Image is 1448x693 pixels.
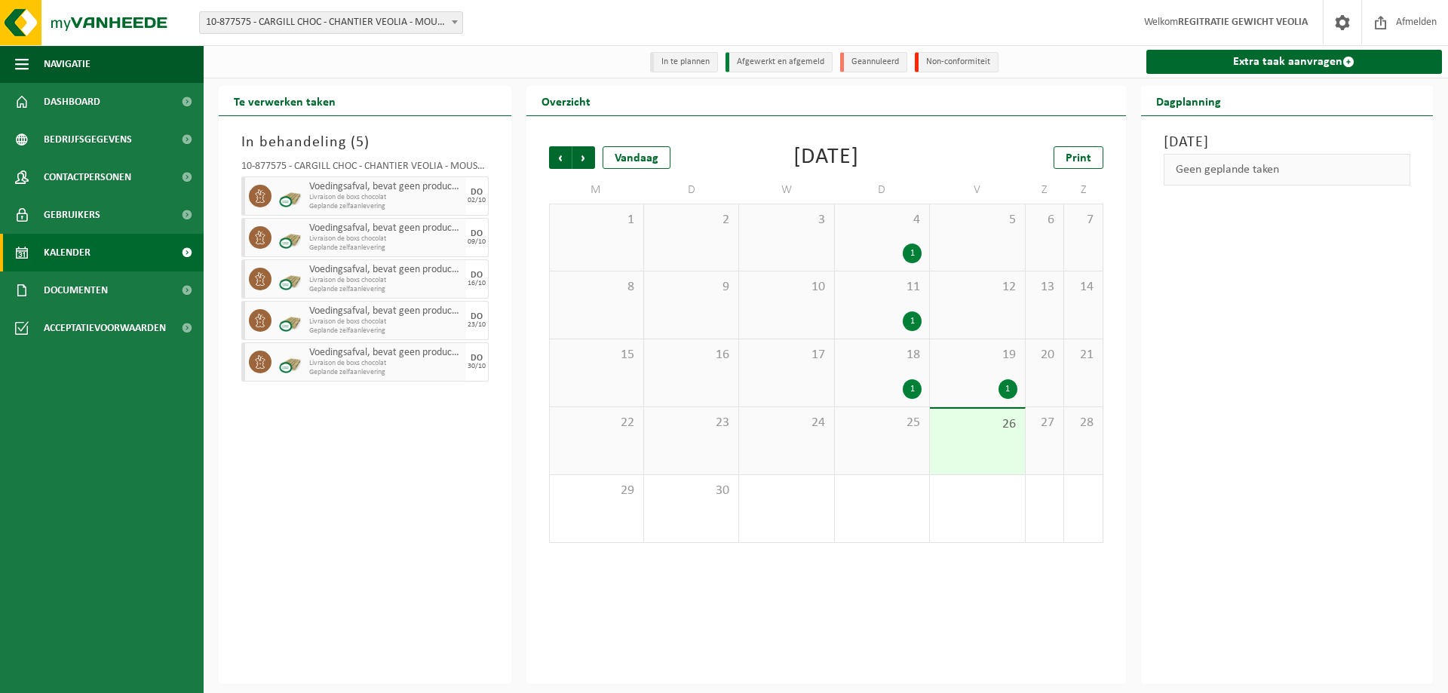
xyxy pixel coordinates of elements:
td: D [835,176,930,204]
div: 16/10 [468,280,486,287]
span: Kalender [44,234,90,271]
span: 2 [652,212,731,228]
span: Documenten [44,271,108,309]
div: Vandaag [603,146,670,169]
span: Dashboard [44,83,100,121]
span: 7 [1072,212,1094,228]
span: 26 [937,416,1017,433]
span: Livraison de boxs chocolat [309,235,462,244]
span: Geplande zelfaanlevering [309,202,462,211]
h3: [DATE] [1164,131,1411,154]
span: 10 [747,279,826,296]
span: 18 [842,347,922,363]
span: 6 [1033,212,1056,228]
span: Livraison de boxs chocolat [309,193,462,202]
span: Livraison de boxs chocolat [309,317,462,327]
span: 16 [652,347,731,363]
span: 4 [842,212,922,228]
div: 1 [999,379,1017,399]
span: Voedingsafval, bevat geen producten van dierlijke oorsprong, gemengde verpakking (exclusief glas) [309,347,462,359]
li: Afgewerkt en afgemeld [726,52,833,72]
div: DO [471,229,483,238]
span: 11 [842,279,922,296]
img: PB-CU [279,268,302,290]
span: Livraison de boxs chocolat [309,276,462,285]
h3: In behandeling ( ) [241,131,489,154]
h2: Dagplanning [1141,86,1236,115]
h2: Te verwerken taken [219,86,351,115]
div: DO [471,271,483,280]
img: PB-CU [279,309,302,332]
strong: REGITRATIE GEWICHT VEOLIA [1178,17,1308,28]
span: Geplande zelfaanlevering [309,327,462,336]
div: 09/10 [468,238,486,246]
img: PB-CU [279,351,302,373]
td: Z [1064,176,1103,204]
div: 1 [903,379,922,399]
span: Geplande zelfaanlevering [309,244,462,253]
span: 20 [1033,347,1056,363]
span: 5 [356,135,364,150]
span: 3 [747,212,826,228]
h2: Overzicht [526,86,606,115]
span: Navigatie [44,45,90,83]
span: Voedingsafval, bevat geen producten van dierlijke oorsprong, gemengde verpakking (exclusief glas) [309,264,462,276]
span: Gebruikers [44,196,100,234]
span: 15 [557,347,636,363]
td: M [549,176,644,204]
span: 8 [557,279,636,296]
span: 10-877575 - CARGILL CHOC - CHANTIER VEOLIA - MOUSCRON [199,11,463,34]
div: 23/10 [468,321,486,329]
span: 19 [937,347,1017,363]
div: DO [471,312,483,321]
span: 12 [937,279,1017,296]
td: Z [1026,176,1064,204]
li: Geannuleerd [840,52,907,72]
div: 30/10 [468,363,486,370]
span: Acceptatievoorwaarden [44,309,166,347]
span: Volgende [572,146,595,169]
div: DO [471,188,483,197]
span: 21 [1072,347,1094,363]
div: 02/10 [468,197,486,204]
td: W [739,176,834,204]
span: 22 [557,415,636,431]
span: 17 [747,347,826,363]
span: 10-877575 - CARGILL CHOC - CHANTIER VEOLIA - MOUSCRON [200,12,462,33]
a: Print [1054,146,1103,169]
span: Voedingsafval, bevat geen producten van dierlijke oorsprong, gemengde verpakking (exclusief glas) [309,305,462,317]
li: Non-conformiteit [915,52,999,72]
span: 25 [842,415,922,431]
td: V [930,176,1025,204]
span: Voedingsafval, bevat geen producten van dierlijke oorsprong, gemengde verpakking (exclusief glas) [309,181,462,193]
div: 1 [903,244,922,263]
div: [DATE] [793,146,859,169]
span: 29 [557,483,636,499]
span: 9 [652,279,731,296]
span: Print [1066,152,1091,164]
span: 30 [652,483,731,499]
span: 14 [1072,279,1094,296]
span: 13 [1033,279,1056,296]
span: Geplande zelfaanlevering [309,368,462,377]
span: 5 [937,212,1017,228]
span: Geplande zelfaanlevering [309,285,462,294]
span: 24 [747,415,826,431]
div: Geen geplande taken [1164,154,1411,186]
img: PB-CU [279,185,302,207]
span: Vorige [549,146,572,169]
a: Extra taak aanvragen [1146,50,1443,74]
span: 1 [557,212,636,228]
li: In te plannen [650,52,718,72]
span: Livraison de boxs chocolat [309,359,462,368]
div: 1 [903,311,922,331]
span: 23 [652,415,731,431]
div: DO [471,354,483,363]
span: Contactpersonen [44,158,131,196]
span: 28 [1072,415,1094,431]
td: D [644,176,739,204]
span: Bedrijfsgegevens [44,121,132,158]
span: 27 [1033,415,1056,431]
span: Voedingsafval, bevat geen producten van dierlijke oorsprong, gemengde verpakking (exclusief glas) [309,222,462,235]
div: 10-877575 - CARGILL CHOC - CHANTIER VEOLIA - MOUSCRON [241,161,489,176]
